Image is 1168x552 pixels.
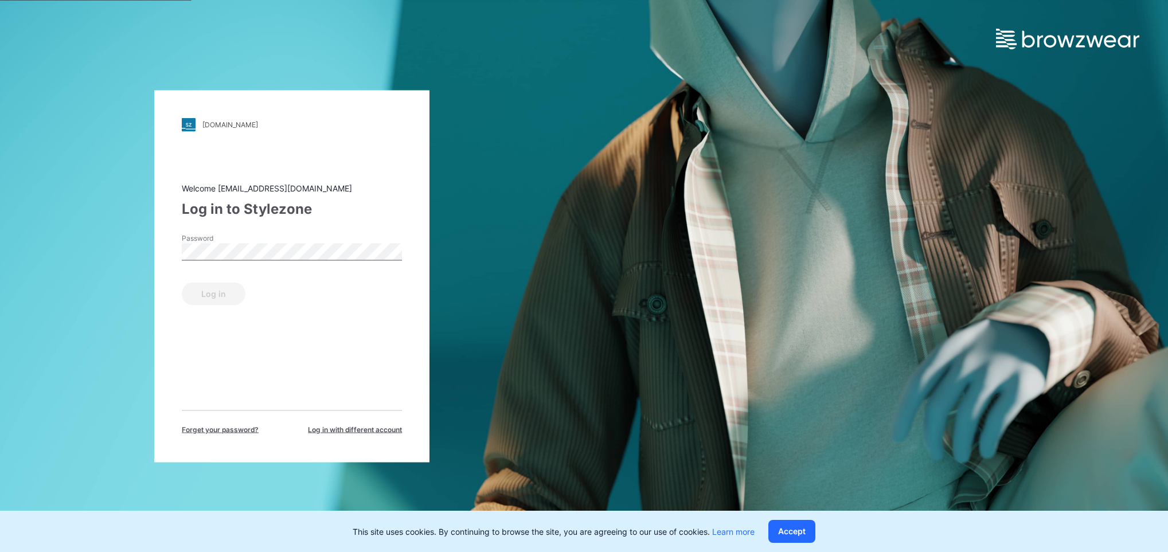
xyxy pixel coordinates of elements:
[308,424,402,434] span: Log in with different account
[182,118,402,131] a: [DOMAIN_NAME]
[182,233,262,243] label: Password
[182,182,402,194] div: Welcome [EMAIL_ADDRESS][DOMAIN_NAME]
[712,527,755,537] a: Learn more
[353,526,755,538] p: This site uses cookies. By continuing to browse the site, you are agreeing to our use of cookies.
[182,118,196,131] img: stylezone-logo.562084cfcfab977791bfbf7441f1a819.svg
[996,29,1139,49] img: browzwear-logo.e42bd6dac1945053ebaf764b6aa21510.svg
[182,424,259,434] span: Forget your password?
[182,198,402,219] div: Log in to Stylezone
[768,520,815,543] button: Accept
[202,120,258,129] div: [DOMAIN_NAME]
